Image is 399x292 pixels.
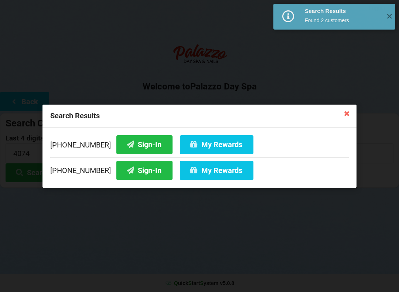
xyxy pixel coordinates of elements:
button: Sign-In [116,135,173,154]
button: My Rewards [180,135,253,154]
div: Search Results [305,7,381,15]
button: Sign-In [116,161,173,180]
div: [PHONE_NUMBER] [50,157,349,180]
button: My Rewards [180,161,253,180]
div: Search Results [42,105,357,128]
div: [PHONE_NUMBER] [50,135,349,157]
div: Found 2 customers [305,17,381,24]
